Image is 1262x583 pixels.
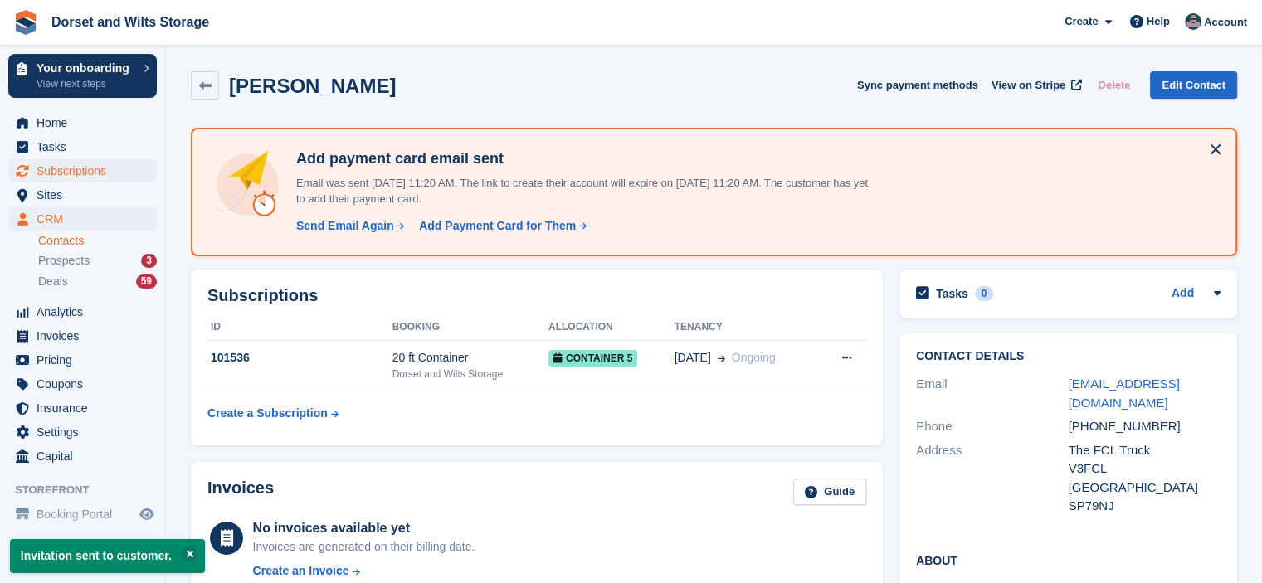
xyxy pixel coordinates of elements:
h2: About [916,551,1221,568]
div: Create a Subscription [207,405,328,422]
h2: Tasks [936,286,968,301]
span: Prospects [38,253,90,269]
p: Your onboarding [37,62,135,74]
span: Capital [37,445,136,468]
img: stora-icon-8386f47178a22dfd0bd8f6a31ec36ba5ce8667c1dd55bd0f319d3a0aa187defe.svg [13,10,38,35]
div: Invoices are generated on their billing date. [253,538,475,556]
a: menu [8,503,157,526]
span: Sites [37,183,136,206]
a: menu [8,111,157,134]
a: Create a Subscription [207,398,339,429]
span: Coupons [37,372,136,396]
a: Guide [793,479,866,506]
p: Invitation sent to customer. [10,539,205,573]
th: Booking [392,314,548,341]
div: 59 [136,274,157,289]
th: Tenancy [675,314,817,341]
a: menu [8,396,157,420]
div: 20 ft Container [392,349,548,367]
a: menu [8,324,157,347]
a: [EMAIL_ADDRESS][DOMAIN_NAME] [1069,377,1180,410]
a: menu [8,183,157,206]
button: Sync payment methods [857,71,978,99]
h2: Subscriptions [207,286,866,305]
span: Analytics [37,300,136,323]
h4: Add payment card email sent [290,149,870,168]
img: Steph Chick [1185,13,1201,30]
div: Add Payment Card for Them [419,217,576,235]
div: 0 [975,286,994,301]
div: 101536 [207,349,392,367]
span: View on Stripe [992,77,1065,94]
div: SP79NJ [1069,497,1221,516]
a: Prospects 3 [38,252,157,270]
span: Tasks [37,135,136,158]
a: Add Payment Card for Them [412,217,588,235]
p: Email was sent [DATE] 11:20 AM. The link to create their account will expire on [DATE] 11:20 AM. ... [290,175,870,207]
a: menu [8,300,157,323]
div: Address [916,441,1069,516]
span: Home [37,111,136,134]
div: Send Email Again [296,217,394,235]
a: Deals 59 [38,273,157,290]
span: Deals [38,274,68,289]
div: Phone [916,417,1069,436]
a: Add [1172,284,1194,304]
span: Ongoing [732,351,776,364]
img: add-payment-card-4dbda4983b697a7845d177d07a5d71e8a16f1ec00487972de202a45f1e8132f5.svg [212,149,283,220]
span: Subscriptions [37,159,136,182]
h2: [PERSON_NAME] [229,75,396,97]
button: Delete [1091,71,1137,99]
a: menu [8,348,157,372]
span: Storefront [15,482,165,498]
th: Allocation [548,314,675,341]
th: ID [207,314,392,341]
span: Settings [37,420,136,444]
div: [GEOGRAPHIC_DATA] [1069,479,1221,498]
a: menu [8,445,157,468]
a: menu [8,135,157,158]
span: [DATE] [675,349,711,367]
div: Create an Invoice [253,562,349,580]
a: menu [8,372,157,396]
div: Email [916,375,1069,412]
a: Edit Contact [1150,71,1237,99]
a: menu [8,207,157,231]
p: View next steps [37,76,135,91]
a: Your onboarding View next steps [8,54,157,98]
a: Create an Invoice [253,562,475,580]
h2: Contact Details [916,350,1221,363]
span: Create [1065,13,1098,30]
span: Invoices [37,324,136,347]
a: menu [8,420,157,444]
div: 3 [141,254,157,268]
span: CRM [37,207,136,231]
span: Pricing [37,348,136,372]
div: No invoices available yet [253,518,475,538]
div: Dorset and Wilts Storage [392,367,548,381]
span: Container 5 [548,350,637,367]
h2: Invoices [207,479,274,506]
div: V3FCL [1069,459,1221,479]
span: Booking Portal [37,503,136,526]
span: Account [1204,14,1247,31]
a: Preview store [137,504,157,524]
span: Help [1147,13,1170,30]
div: [PHONE_NUMBER] [1069,417,1221,436]
a: Dorset and Wilts Storage [45,8,216,36]
a: Contacts [38,233,157,249]
a: menu [8,159,157,182]
span: Insurance [37,396,136,420]
a: View on Stripe [985,71,1085,99]
div: The FCL Truck [1069,441,1221,460]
